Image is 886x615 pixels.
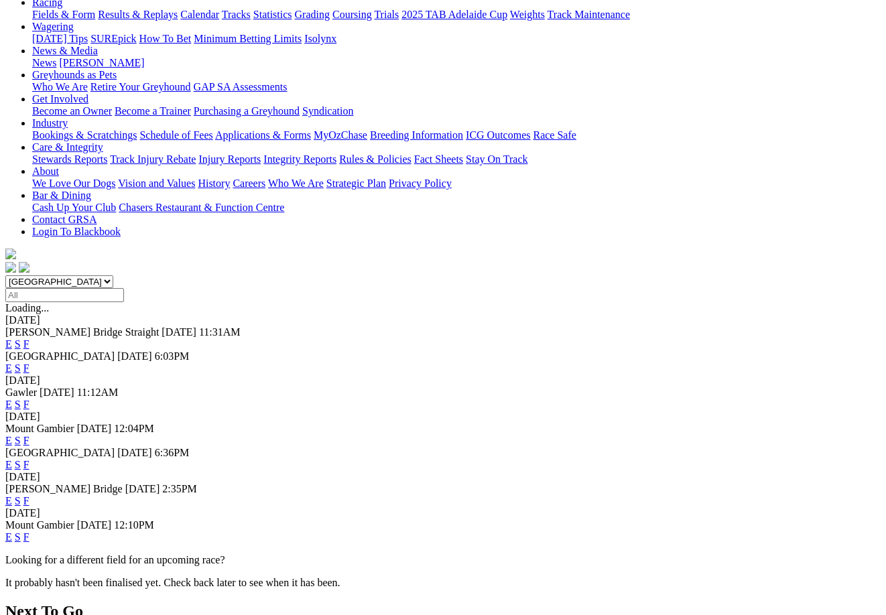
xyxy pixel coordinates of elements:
a: F [23,362,29,374]
a: Calendar [180,9,219,20]
a: Chasers Restaurant & Function Centre [119,202,284,213]
a: Breeding Information [370,129,463,141]
a: S [15,495,21,506]
a: Tracks [222,9,251,20]
a: GAP SA Assessments [194,81,288,92]
a: F [23,435,29,446]
a: Injury Reports [198,153,261,165]
div: [DATE] [5,507,881,519]
a: ICG Outcomes [466,129,530,141]
span: [GEOGRAPHIC_DATA] [5,350,115,362]
a: MyOzChase [314,129,367,141]
span: [PERSON_NAME] Bridge Straight [5,326,159,338]
a: Fact Sheets [414,153,463,165]
span: [DATE] [162,326,196,338]
a: SUREpick [90,33,136,44]
div: [DATE] [5,411,881,423]
a: E [5,338,12,350]
a: S [15,531,21,543]
span: [GEOGRAPHIC_DATA] [5,447,115,458]
a: News [32,57,56,68]
a: Retire Your Greyhound [90,81,191,92]
span: 12:10PM [114,519,154,531]
a: [DATE] Tips [32,33,88,44]
a: F [23,338,29,350]
a: S [15,435,21,446]
a: S [15,459,21,470]
a: Get Involved [32,93,88,105]
a: F [23,495,29,506]
div: Care & Integrity [32,153,881,165]
a: E [5,399,12,410]
div: Greyhounds as Pets [32,81,881,93]
a: Industry [32,117,68,129]
a: Vision and Values [118,178,195,189]
a: Track Maintenance [548,9,630,20]
a: Become a Trainer [115,105,191,117]
a: Bar & Dining [32,190,91,201]
div: [DATE] [5,314,881,326]
a: How To Bet [139,33,192,44]
a: S [15,338,21,350]
span: Loading... [5,302,49,314]
a: Login To Blackbook [32,226,121,237]
a: Contact GRSA [32,214,97,225]
a: Fields & Form [32,9,95,20]
a: Stay On Track [466,153,527,165]
a: Purchasing a Greyhound [194,105,300,117]
a: 2025 TAB Adelaide Cup [401,9,507,20]
a: E [5,495,12,506]
a: Bookings & Scratchings [32,129,137,141]
a: Trials [374,9,399,20]
div: Wagering [32,33,881,45]
a: Results & Replays [98,9,178,20]
a: F [23,399,29,410]
a: Weights [510,9,545,20]
a: Syndication [302,105,353,117]
span: Gawler [5,387,37,398]
span: 6:36PM [155,447,190,458]
span: [DATE] [117,350,152,362]
span: [DATE] [40,387,74,398]
a: F [23,531,29,543]
img: twitter.svg [19,262,29,273]
a: News & Media [32,45,98,56]
div: About [32,178,881,190]
a: Schedule of Fees [139,129,212,141]
span: [DATE] [125,483,160,494]
a: S [15,399,21,410]
a: Privacy Policy [389,178,452,189]
a: Race Safe [533,129,576,141]
partial: It probably hasn't been finalised yet. Check back later to see when it has been. [5,577,340,588]
span: 11:31AM [199,326,241,338]
div: [DATE] [5,471,881,483]
input: Select date [5,288,124,302]
a: E [5,435,12,446]
a: Minimum Betting Limits [194,33,302,44]
a: Rules & Policies [339,153,412,165]
span: 12:04PM [114,423,154,434]
a: Integrity Reports [263,153,336,165]
a: S [15,362,21,374]
span: [DATE] [117,447,152,458]
span: Mount Gambier [5,519,74,531]
a: Applications & Forms [215,129,311,141]
a: Careers [233,178,265,189]
div: Industry [32,129,881,141]
a: E [5,362,12,374]
div: Get Involved [32,105,881,117]
img: logo-grsa-white.png [5,249,16,259]
div: Racing [32,9,881,21]
span: [DATE] [77,519,112,531]
a: Grading [295,9,330,20]
span: [PERSON_NAME] Bridge [5,483,123,494]
a: Strategic Plan [326,178,386,189]
span: Mount Gambier [5,423,74,434]
a: History [198,178,230,189]
span: 2:35PM [162,483,197,494]
a: Wagering [32,21,74,32]
div: [DATE] [5,374,881,387]
a: Greyhounds as Pets [32,69,117,80]
img: facebook.svg [5,262,16,273]
a: We Love Our Dogs [32,178,115,189]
